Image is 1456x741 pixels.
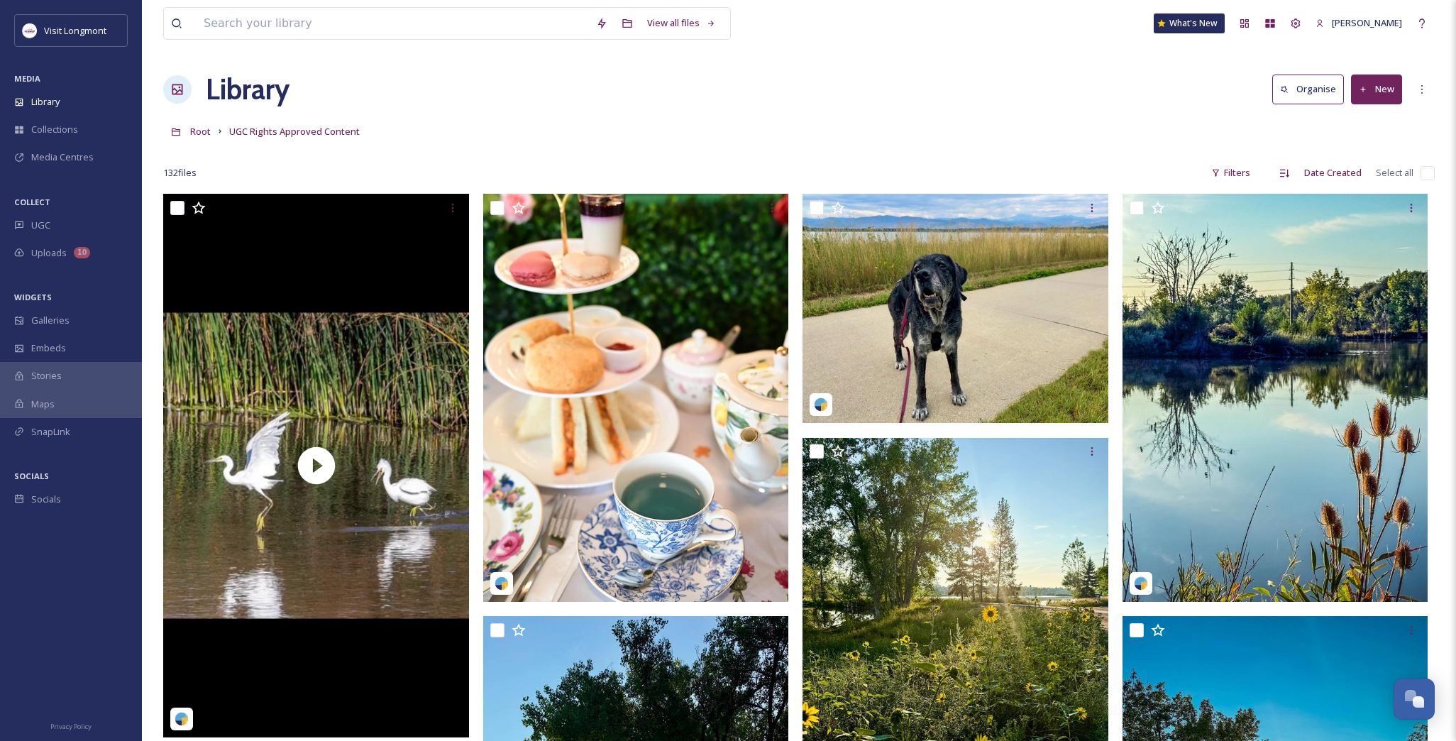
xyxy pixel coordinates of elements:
[44,24,106,37] span: Visit Longmont
[23,23,37,38] img: longmont.jpg
[495,576,509,591] img: snapsea-logo.png
[206,68,289,111] a: Library
[803,194,1108,423] img: dogmomadventurer-17853587676528722.jpeg
[229,125,360,138] span: UGC Rights Approved Content
[483,194,789,601] img: luminousteaco-18100853392626742.jpeg
[190,123,211,140] a: Root
[31,369,62,383] span: Stories
[31,493,61,506] span: Socials
[163,194,469,737] img: thumbnail
[1204,159,1257,187] div: Filters
[31,397,55,411] span: Maps
[14,292,52,302] span: WIDGETS
[229,123,360,140] a: UGC Rights Approved Content
[50,722,92,731] span: Privacy Policy
[1272,75,1344,104] button: Organise
[1297,159,1369,187] div: Date Created
[814,397,828,412] img: snapsea-logo.png
[640,9,723,37] a: View all files
[50,717,92,734] a: Privacy Policy
[74,247,90,258] div: 10
[31,246,67,260] span: Uploads
[1376,166,1413,180] span: Select all
[1123,194,1428,601] img: dvonnafineart-18007904822621781.jpg
[1134,576,1148,591] img: snapsea-logo.png
[31,219,50,232] span: UGC
[14,73,40,84] span: MEDIA
[1351,75,1402,104] button: New
[31,150,94,164] span: Media Centres
[1394,679,1435,720] button: Open Chat
[163,166,197,180] span: 132 file s
[31,341,66,355] span: Embeds
[14,197,50,207] span: COLLECT
[31,425,70,439] span: SnapLink
[1308,9,1409,37] a: [PERSON_NAME]
[1154,13,1225,33] a: What's New
[190,125,211,138] span: Root
[175,712,189,726] img: snapsea-logo.png
[31,95,60,109] span: Library
[31,314,70,327] span: Galleries
[31,123,78,136] span: Collections
[1332,16,1402,29] span: [PERSON_NAME]
[14,471,49,481] span: SOCIALS
[197,8,589,39] input: Search your library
